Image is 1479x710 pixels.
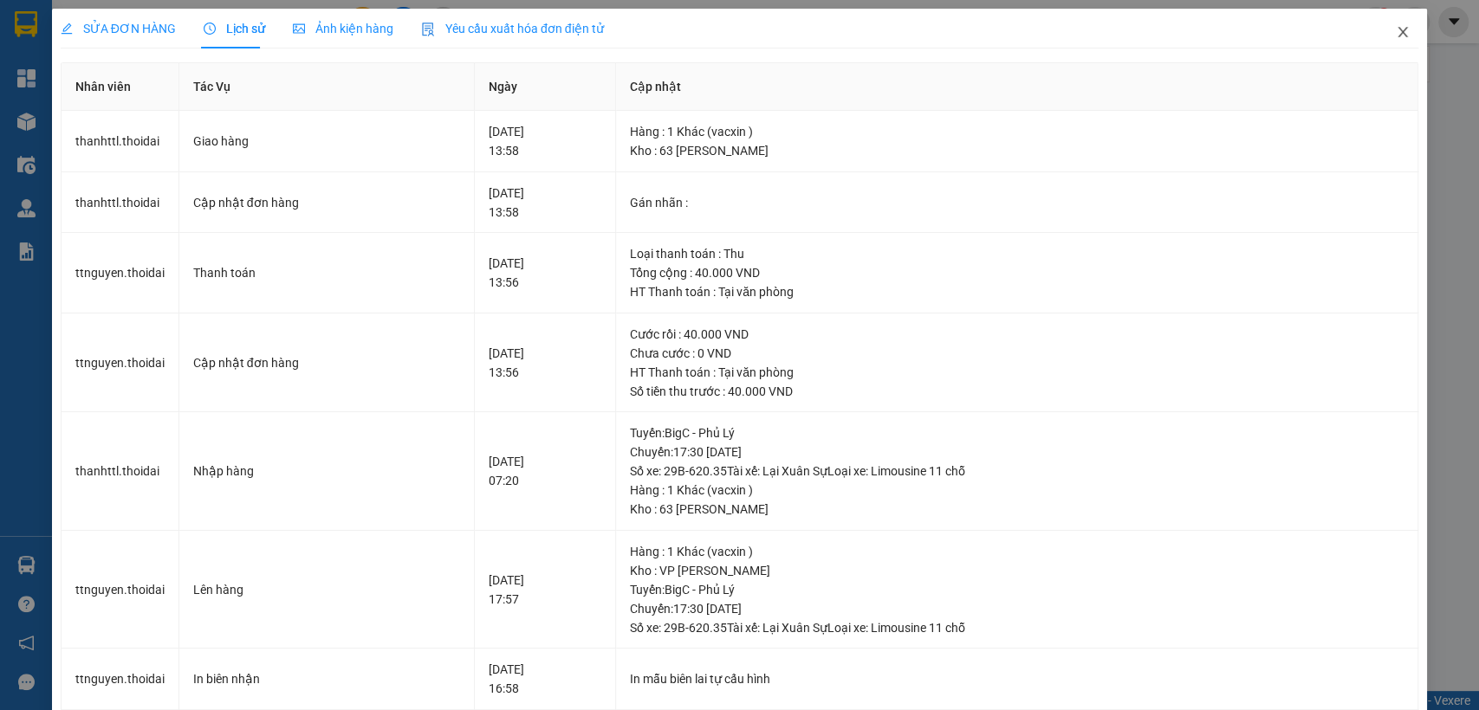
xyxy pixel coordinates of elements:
[630,363,1404,382] div: HT Thanh toán : Tại văn phòng
[193,353,460,372] div: Cập nhật đơn hàng
[630,500,1404,519] div: Kho : 63 [PERSON_NAME]
[204,23,216,35] span: clock-circle
[630,669,1404,688] div: In mẫu biên lai tự cấu hình
[1396,25,1410,39] span: close
[193,263,460,282] div: Thanh toán
[630,561,1404,580] div: Kho : VP [PERSON_NAME]
[1378,9,1427,57] button: Close
[630,344,1404,363] div: Chưa cước : 0 VND
[630,193,1404,212] div: Gán nhãn :
[62,172,179,234] td: thanhttl.thoidai
[489,184,601,222] div: [DATE] 13:58
[630,382,1404,401] div: Số tiền thu trước : 40.000 VND
[61,23,73,35] span: edit
[489,660,601,698] div: [DATE] 16:58
[630,122,1404,141] div: Hàng : 1 Khác (vacxin )
[630,244,1404,263] div: Loại thanh toán : Thu
[16,14,156,70] strong: CÔNG TY TNHH DỊCH VỤ DU LỊCH THỜI ĐẠI
[193,580,460,599] div: Lên hàng
[421,22,604,35] span: Yêu cầu xuất hóa đơn điện tử
[62,111,179,172] td: thanhttl.thoidai
[62,531,179,649] td: ttnguyen.thoidai
[421,23,435,36] img: icon
[163,116,294,134] span: 63TQT1408250244
[62,233,179,313] td: ttnguyen.thoidai
[616,63,1418,111] th: Cập nhật
[62,412,179,531] td: thanhttl.thoidai
[489,571,601,609] div: [DATE] 17:57
[62,649,179,710] td: ttnguyen.thoidai
[489,344,601,382] div: [DATE] 13:56
[293,23,305,35] span: picture
[630,580,1404,637] div: Tuyến : BigC - Phủ Lý Chuyến: 17:30 [DATE] Số xe: 29B-620.35 Tài xế: Lại Xuân Sự Loại xe: Limousi...
[61,22,176,35] span: SỬA ĐƠN HÀNG
[62,313,179,413] td: ttnguyen.thoidai
[193,669,460,688] div: In biên nhận
[489,254,601,292] div: [DATE] 13:56
[179,63,475,111] th: Tác Vụ
[630,282,1404,301] div: HT Thanh toán : Tại văn phòng
[475,63,616,111] th: Ngày
[11,74,161,136] span: Chuyển phát nhanh: [GEOGRAPHIC_DATA] - [GEOGRAPHIC_DATA]
[630,141,1404,160] div: Kho : 63 [PERSON_NAME]
[630,325,1404,344] div: Cước rồi : 40.000 VND
[193,193,460,212] div: Cập nhật đơn hàng
[630,481,1404,500] div: Hàng : 1 Khác (vacxin )
[630,423,1404,481] div: Tuyến : BigC - Phủ Lý Chuyến: 17:30 [DATE] Số xe: 29B-620.35 Tài xế: Lại Xuân Sự Loại xe: Limousi...
[6,61,10,150] img: logo
[489,452,601,490] div: [DATE] 07:20
[193,461,460,481] div: Nhập hàng
[293,22,393,35] span: Ảnh kiện hàng
[193,132,460,151] div: Giao hàng
[489,122,601,160] div: [DATE] 13:58
[630,542,1404,561] div: Hàng : 1 Khác (vacxin )
[62,63,179,111] th: Nhân viên
[630,263,1404,282] div: Tổng cộng : 40.000 VND
[204,22,265,35] span: Lịch sử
